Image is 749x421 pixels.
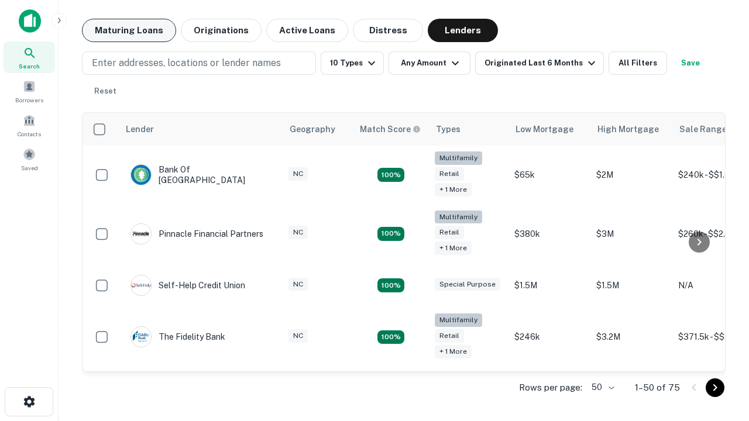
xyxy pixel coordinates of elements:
[87,80,124,103] button: Reset
[92,56,281,70] p: Enter addresses, locations or lender names
[4,109,55,141] a: Contacts
[590,113,672,146] th: High Mortgage
[82,51,316,75] button: Enter addresses, locations or lender names
[377,330,404,344] div: Matching Properties: 10, hasApolloMatch: undefined
[4,42,55,73] a: Search
[131,327,151,347] img: picture
[509,146,590,205] td: $65k
[321,51,384,75] button: 10 Types
[475,51,604,75] button: Originated Last 6 Months
[435,210,482,224] div: Multifamily
[82,19,176,42] button: Maturing Loans
[635,381,680,395] p: 1–50 of 75
[18,129,41,139] span: Contacts
[4,143,55,175] a: Saved
[509,263,590,308] td: $1.5M
[4,75,55,107] a: Borrowers
[288,167,308,181] div: NC
[15,95,43,105] span: Borrowers
[429,113,509,146] th: Types
[516,122,573,136] div: Low Mortgage
[435,329,464,343] div: Retail
[130,275,245,296] div: Self-help Credit Union
[435,151,482,165] div: Multifamily
[519,381,582,395] p: Rows per page:
[590,205,672,264] td: $3M
[119,113,283,146] th: Lender
[181,19,262,42] button: Originations
[435,241,472,255] div: + 1 more
[288,278,308,291] div: NC
[597,122,659,136] div: High Mortgage
[377,227,404,241] div: Matching Properties: 17, hasApolloMatch: undefined
[288,329,308,343] div: NC
[509,113,590,146] th: Low Mortgage
[509,308,590,367] td: $246k
[353,19,423,42] button: Distress
[428,19,498,42] button: Lenders
[435,167,464,181] div: Retail
[131,275,151,295] img: picture
[679,122,727,136] div: Sale Range
[130,223,263,244] div: Pinnacle Financial Partners
[389,51,470,75] button: Any Amount
[435,278,500,291] div: Special Purpose
[288,226,308,239] div: NC
[590,146,672,205] td: $2M
[672,51,709,75] button: Save your search to get updates of matches that match your search criteria.
[21,163,38,172] span: Saved
[509,205,590,264] td: $380k
[130,326,225,347] div: The Fidelity Bank
[377,168,404,182] div: Matching Properties: 17, hasApolloMatch: undefined
[485,56,599,70] div: Originated Last 6 Months
[360,123,421,136] div: Capitalize uses an advanced AI algorithm to match your search with the best lender. The match sco...
[435,345,472,358] div: + 1 more
[290,122,335,136] div: Geography
[436,122,461,136] div: Types
[283,113,353,146] th: Geography
[353,113,429,146] th: Capitalize uses an advanced AI algorithm to match your search with the best lender. The match sco...
[590,263,672,308] td: $1.5M
[360,123,418,136] h6: Match Score
[377,278,404,292] div: Matching Properties: 11, hasApolloMatch: undefined
[609,51,667,75] button: All Filters
[126,122,154,136] div: Lender
[131,165,151,185] img: picture
[690,327,749,384] iframe: Chat Widget
[435,183,472,196] div: + 1 more
[435,226,464,239] div: Retail
[266,19,348,42] button: Active Loans
[706,378,724,397] button: Go to next page
[131,224,151,244] img: picture
[130,164,271,185] div: Bank Of [GEOGRAPHIC_DATA]
[19,9,41,33] img: capitalize-icon.png
[435,313,482,327] div: Multifamily
[587,379,616,396] div: 50
[19,61,40,71] span: Search
[590,308,672,367] td: $3.2M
